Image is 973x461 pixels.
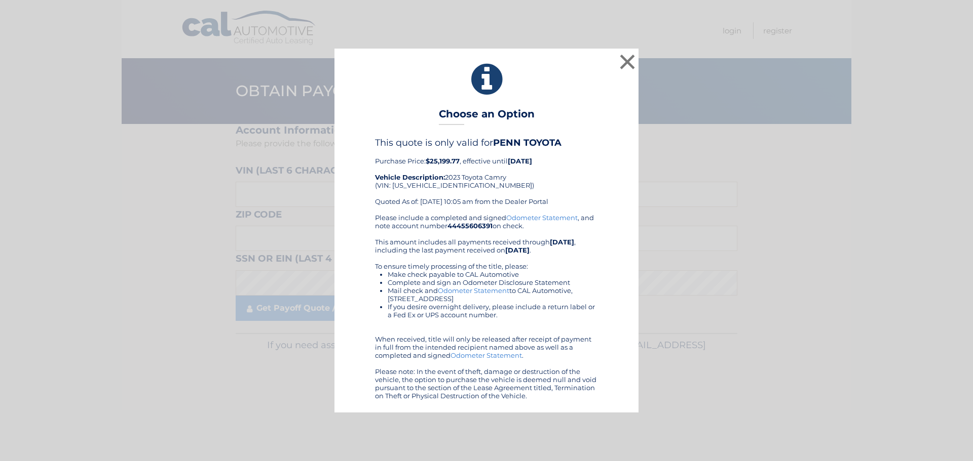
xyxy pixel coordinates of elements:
b: [DATE] [508,157,532,165]
a: Odometer Statement [451,351,522,359]
strong: Vehicle Description: [375,173,445,181]
li: If you desire overnight delivery, please include a return label or a Fed Ex or UPS account number. [388,303,598,319]
b: [DATE] [550,238,574,246]
b: $25,199.77 [426,157,460,165]
b: [DATE] [505,246,530,254]
a: Odometer Statement [506,214,578,222]
div: Purchase Price: , effective until 2023 Toyota Camry (VIN: [US_VEHICLE_IDENTIFICATION_NUMBER]) Quo... [375,137,598,213]
a: Odometer Statement [438,286,509,295]
li: Make check payable to CAL Automotive [388,270,598,278]
b: PENN TOYOTA [493,137,562,148]
h3: Choose an Option [439,108,535,125]
button: × [617,52,638,72]
div: Please include a completed and signed , and note account number on check. This amount includes al... [375,214,598,400]
li: Complete and sign an Odometer Disclosure Statement [388,278,598,286]
h4: This quote is only valid for [375,137,598,148]
b: 44455606391 [447,222,493,230]
li: Mail check and to CAL Automotive, [STREET_ADDRESS] [388,286,598,303]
